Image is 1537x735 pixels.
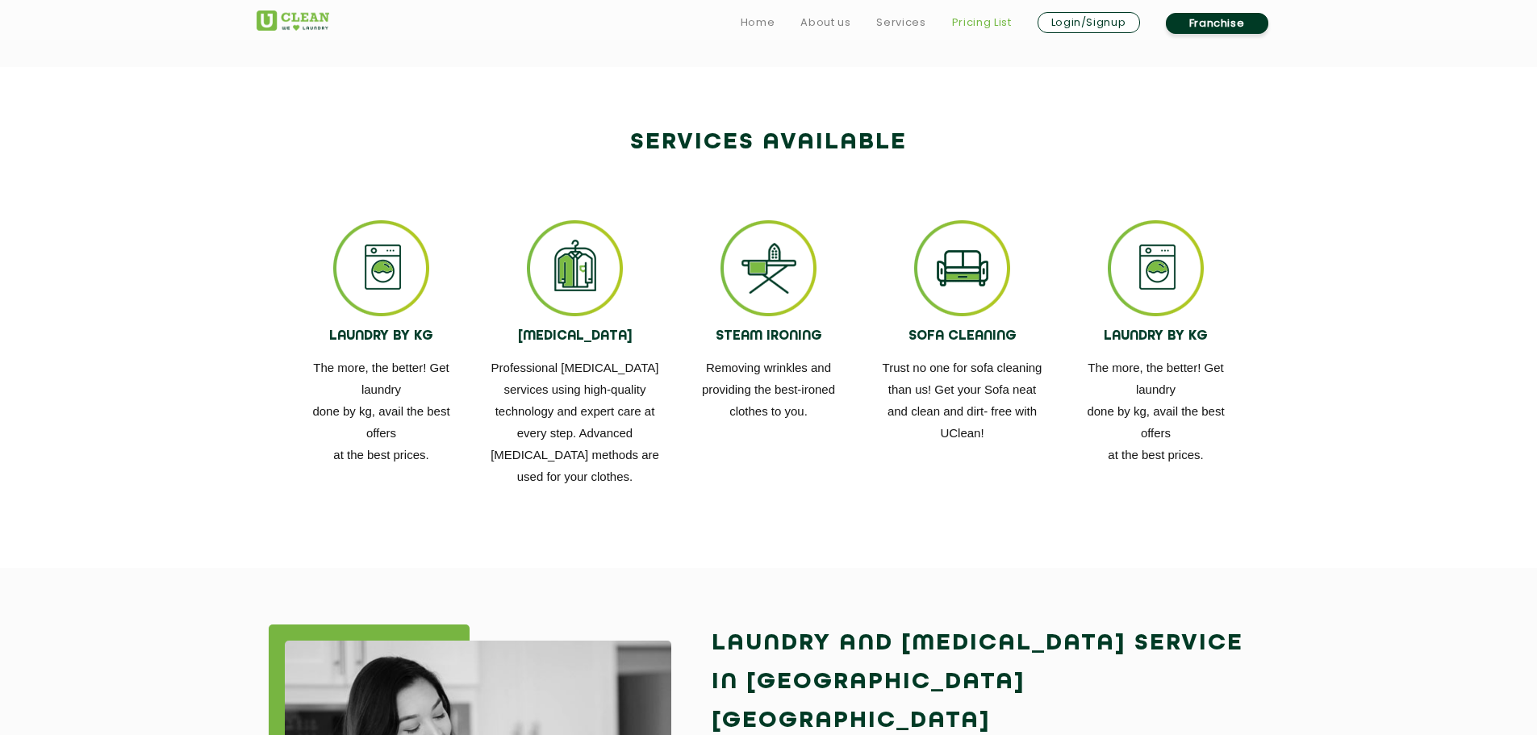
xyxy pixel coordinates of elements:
a: Services [876,13,925,32]
p: The more, the better! Get laundry done by kg, avail the best offers at the best prices. [297,357,466,466]
img: ss_icon_4.png [914,220,1010,316]
a: Login/Signup [1038,12,1140,33]
img: ss_icon_1.png [333,220,429,316]
a: Franchise [1166,13,1268,34]
h4: LAUNDRY BY KG [297,329,466,345]
p: Trust no one for sofa cleaning than us! Get your Sofa neat and clean and dirt- free with UClean! [878,357,1047,444]
h2: Services available [257,123,1281,162]
img: ss_icon_1.png [1108,220,1204,316]
img: ss_icon_2.png [527,220,623,316]
h4: [MEDICAL_DATA] [491,329,660,345]
h4: STEAM IRONING [684,329,854,345]
p: Removing wrinkles and providing the best-ironed clothes to you. [684,357,854,422]
img: UClean Laundry and Dry Cleaning [257,10,329,31]
a: Pricing List [952,13,1012,32]
img: ss_icon_3.png [720,220,817,316]
h4: LAUNDRY BY KG [1071,329,1241,345]
p: Professional [MEDICAL_DATA] services using high-quality technology and expert care at every step.... [491,357,660,487]
p: The more, the better! Get laundry done by kg, avail the best offers at the best prices. [1071,357,1241,466]
h4: SOFA CLEANING [878,329,1047,345]
a: About us [800,13,850,32]
a: Home [741,13,775,32]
